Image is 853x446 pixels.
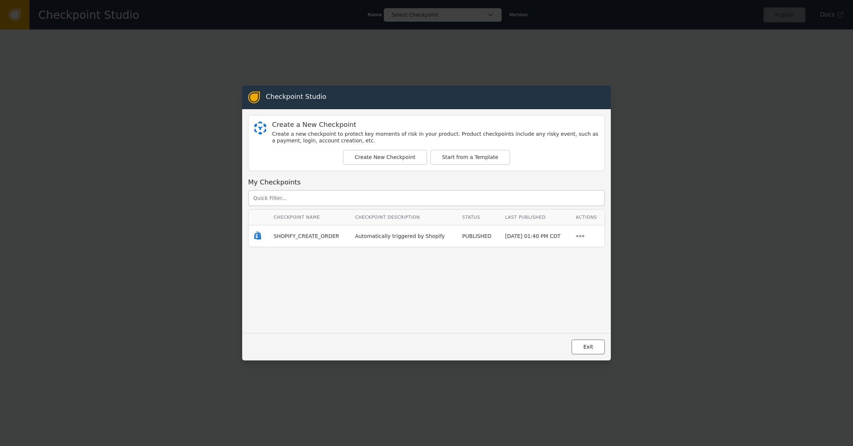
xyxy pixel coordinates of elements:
th: Last Published [499,210,570,225]
button: Start from a Template [430,150,510,165]
span: Automatically triggered by Shopify [355,233,445,239]
button: Create New Checkpoint [343,150,427,165]
button: Exit [571,339,605,355]
th: Checkpoint Name [268,210,349,225]
th: Actions [570,210,605,225]
div: [DATE] 01:40 PM CDT [505,232,565,240]
span: SHOPIFY_CREATE_ORDER [274,233,339,239]
div: PUBLISHED [462,232,494,240]
div: Checkpoint Studio [266,91,326,103]
div: Create a New Checkpoint [272,121,599,128]
div: Create a new checkpoint to protect key moments of risk in your product. Product checkpoints inclu... [272,131,599,144]
input: Quick Filter... [248,190,605,206]
div: My Checkpoints [248,177,605,187]
th: Checkpoint Description [349,210,457,225]
th: Status [457,210,499,225]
